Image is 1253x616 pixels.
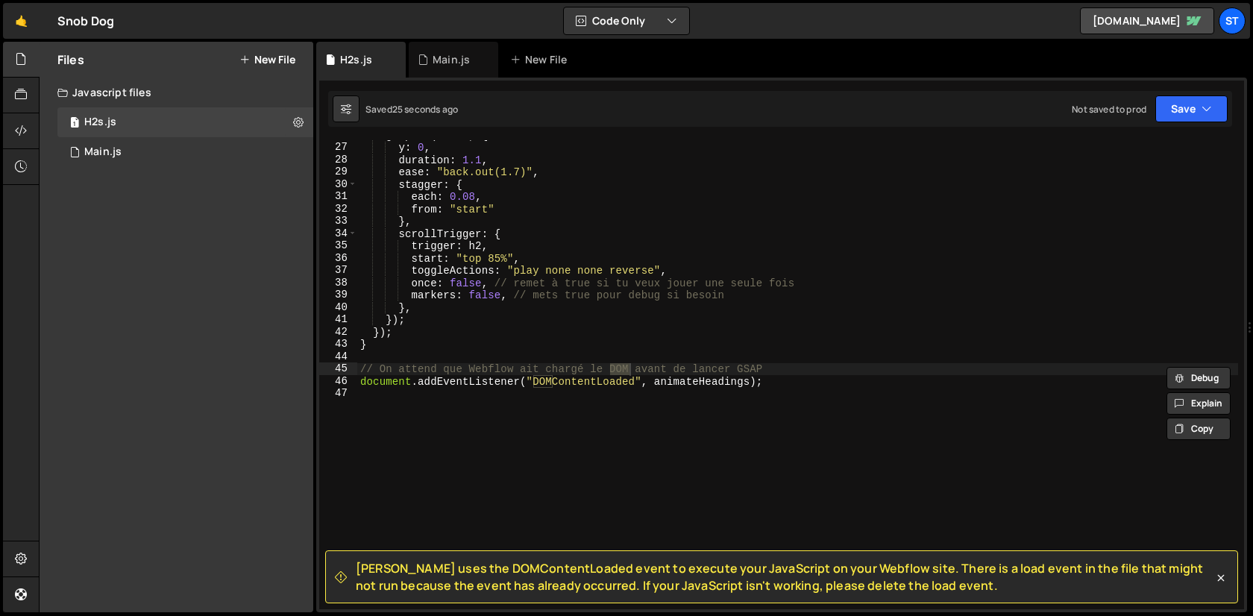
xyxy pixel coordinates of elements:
[3,3,40,39] a: 🤙
[319,141,357,154] div: 27
[70,118,79,130] span: 1
[319,277,357,289] div: 38
[57,12,114,30] div: Snob Dog
[319,264,357,277] div: 37
[319,166,357,178] div: 29
[319,252,357,265] div: 36
[319,301,357,314] div: 40
[319,227,357,240] div: 34
[1166,392,1231,415] button: Explain
[510,52,573,67] div: New File
[319,190,357,203] div: 31
[392,103,458,116] div: 25 seconds ago
[319,362,357,375] div: 45
[319,375,357,388] div: 46
[1155,95,1228,122] button: Save
[319,326,357,339] div: 42
[57,51,84,68] h2: Files
[40,78,313,107] div: Javascript files
[319,289,357,301] div: 39
[433,52,470,67] div: Main.js
[1166,418,1231,440] button: Copy
[564,7,689,34] button: Code Only
[319,203,357,216] div: 32
[319,338,357,351] div: 43
[319,387,357,400] div: 47
[319,351,357,363] div: 44
[1072,103,1146,116] div: Not saved to prod
[365,103,458,116] div: Saved
[1080,7,1214,34] a: [DOMAIN_NAME]
[319,154,357,166] div: 28
[57,137,313,167] div: 16673/45489.js
[239,54,295,66] button: New File
[319,215,357,227] div: 33
[84,116,116,129] div: H2s.js
[356,560,1213,594] span: [PERSON_NAME] uses the DOMContentLoaded event to execute your JavaScript on your Webflow site. Th...
[1166,367,1231,389] button: Debug
[319,178,357,191] div: 30
[57,107,313,137] div: 16673/45490.js
[84,145,122,159] div: Main.js
[1219,7,1246,34] a: St
[319,239,357,252] div: 35
[319,313,357,326] div: 41
[340,52,372,67] div: H2s.js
